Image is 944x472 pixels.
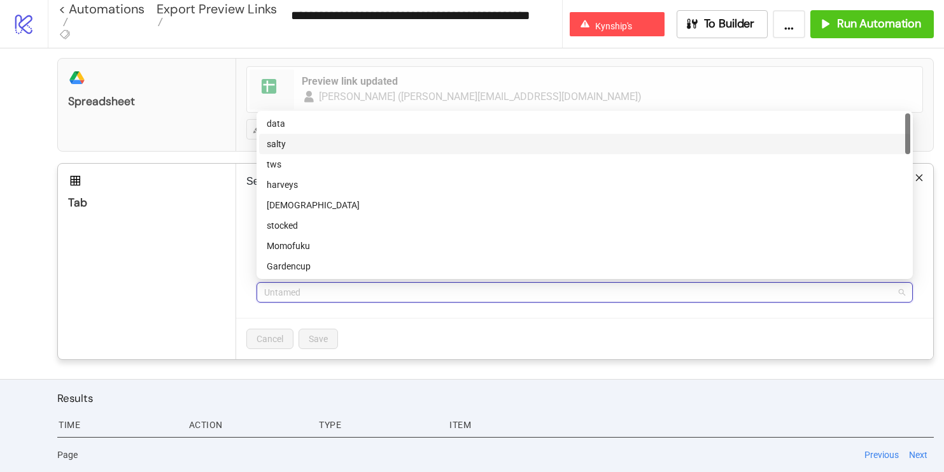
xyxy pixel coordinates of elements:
div: chick [259,195,910,215]
span: To Builder [704,17,755,31]
button: Save [299,329,338,349]
div: Tab [68,196,225,210]
span: Page [57,448,78,462]
div: data [259,113,910,134]
button: Previous [861,448,903,462]
span: Untamed [264,283,905,302]
span: close [915,173,924,182]
div: Item [448,413,934,437]
h2: Results [57,390,934,406]
div: data [267,117,903,131]
div: harveys [259,175,910,195]
p: Select or enter the range in the selected spreadsheet in 'A1 notation' [246,174,923,189]
div: salty [259,134,910,154]
button: Next [905,448,931,462]
span: Export Preview Links [153,1,277,17]
a: Export Preview Links [153,3,285,28]
button: Run Automation [810,10,934,38]
a: < Automations [59,3,153,28]
div: [DEMOGRAPHIC_DATA] [267,198,903,212]
div: Gardencup [267,259,903,273]
div: salty [267,137,903,151]
div: stocked [259,215,910,236]
div: tws [267,157,903,171]
div: harveys [267,178,903,192]
div: Time [57,413,179,437]
div: tws [259,154,910,175]
div: Action [188,413,309,437]
div: Momofuku [259,236,910,256]
button: To Builder [677,10,768,38]
div: Momofuku [267,239,903,253]
div: stocked [267,218,903,232]
button: Cancel [246,329,293,349]
button: ... [773,10,805,38]
div: Type [318,413,439,437]
span: Kynship's Kitchn [575,21,632,59]
span: Run Automation [837,17,921,31]
div: Gardencup [259,256,910,276]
